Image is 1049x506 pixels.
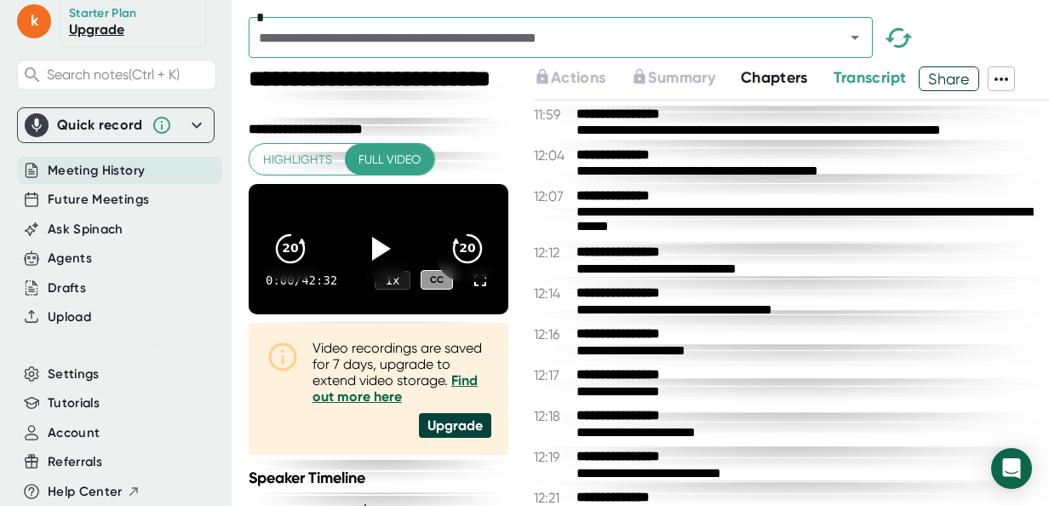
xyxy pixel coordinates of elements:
button: Actions [534,66,605,89]
button: Help Center [48,482,140,502]
button: Settings [48,365,100,384]
span: Chapters [741,68,808,87]
button: Chapters [741,66,808,89]
button: Transcript [834,66,907,89]
button: Drafts [48,279,86,298]
span: Help Center [48,482,123,502]
span: k [17,4,51,38]
div: Speaker Timeline [249,469,508,487]
span: 12:04 [534,147,572,164]
span: 12:14 [534,285,572,302]
span: Full video [358,149,421,170]
span: 12:17 [534,367,572,383]
div: Quick record [25,108,207,142]
span: Transcript [834,68,907,87]
span: 12:16 [534,326,572,342]
button: Referrals [48,452,102,472]
div: Video recordings are saved for 7 days, upgrade to extend video storage. [312,340,491,405]
span: 11:59 [534,106,572,123]
a: Upgrade [69,21,124,37]
button: Summary [631,66,714,89]
span: 12:07 [534,188,572,204]
div: Open Intercom Messenger [991,448,1032,489]
button: Full video [345,144,434,175]
button: Upload [48,308,91,327]
button: Highlights [249,144,346,175]
span: Highlights [263,149,332,170]
span: Search notes (Ctrl + K) [47,66,180,83]
button: Ask Spinach [48,220,123,239]
button: Agents [48,249,92,268]
span: Actions [551,68,605,87]
div: Quick record [57,117,143,134]
button: Future Meetings [48,190,149,210]
span: 12:21 [534,490,572,506]
button: Account [48,423,100,443]
span: Share [920,64,978,94]
div: Upgrade [419,413,491,438]
span: 12:19 [534,449,572,465]
div: Starter Plan [69,6,137,21]
a: Find out more here [312,372,478,405]
button: Share [919,66,979,91]
button: Tutorials [48,394,100,413]
span: 12:12 [534,244,572,261]
button: Open [843,26,867,49]
button: Meeting History [48,161,145,181]
span: Summary [648,68,714,87]
span: 12:18 [534,408,572,424]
